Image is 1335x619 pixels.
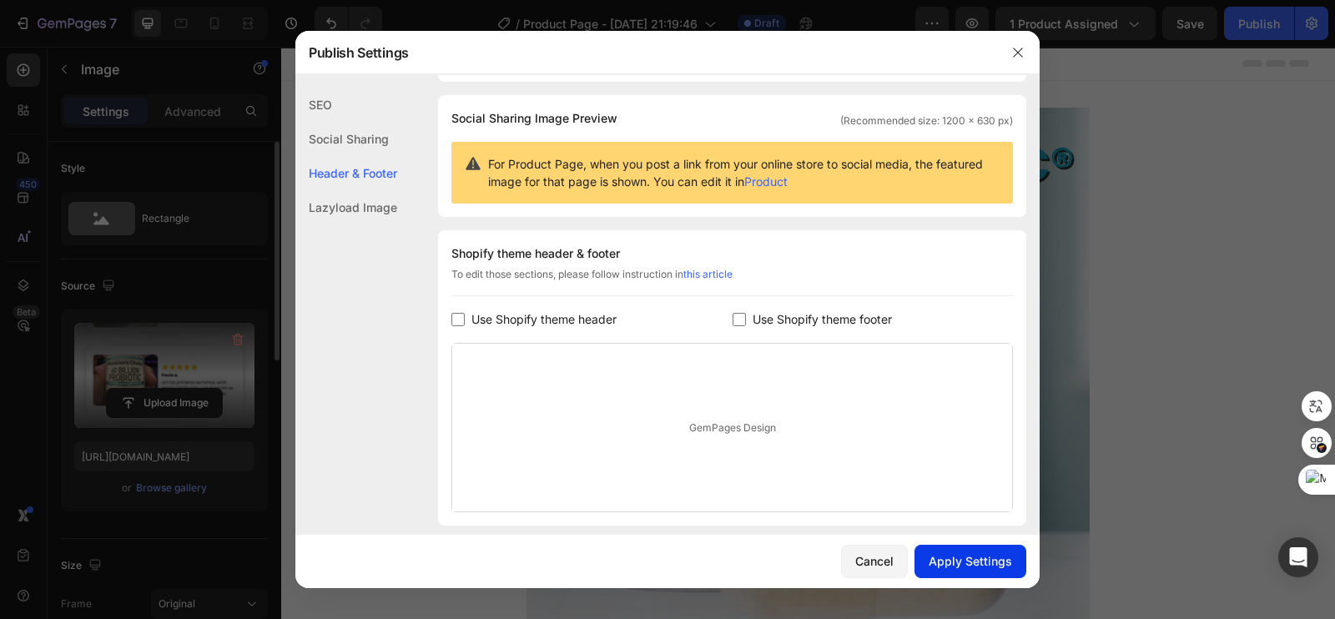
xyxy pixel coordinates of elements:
span: (Recommended size: 1200 x 630 px) [840,113,1013,128]
button: Apply Settings [914,545,1026,578]
span: Use Shopify theme header [471,309,617,330]
div: Cancel [855,552,894,570]
div: Shopify theme header & footer [451,244,1013,264]
div: SEO [295,88,397,122]
span: Use Shopify theme footer [753,309,892,330]
div: Social Sharing [295,122,397,156]
span: Social Sharing Image Preview [451,108,617,128]
button: Cancel [841,545,908,578]
div: Publish Settings [295,31,996,74]
div: Lazyload Image [295,190,397,224]
div: Open Intercom Messenger [1278,537,1318,577]
div: GemPages Design [452,344,1012,511]
div: To edit those sections, please follow instruction in [451,267,1013,296]
span: For Product Page, when you post a link from your online store to social media, the featured image... [488,155,1000,190]
div: Header & Footer [295,156,397,190]
div: Apply Settings [929,552,1012,570]
a: this article [683,268,733,280]
a: Product [744,174,788,189]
